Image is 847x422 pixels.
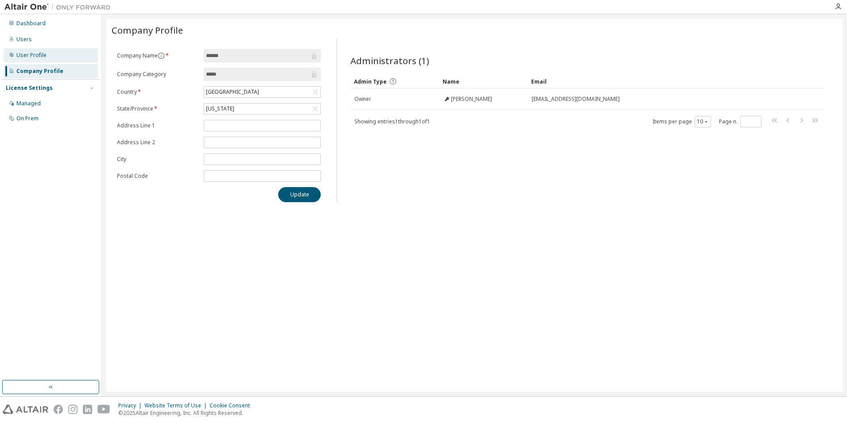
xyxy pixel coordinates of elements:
button: information [158,52,165,59]
span: [EMAIL_ADDRESS][DOMAIN_NAME] [532,96,620,103]
label: Postal Code [117,173,198,180]
div: Users [16,36,32,43]
span: [PERSON_NAME] [451,96,492,103]
span: Owner [354,96,371,103]
div: Company Profile [16,68,63,75]
img: Altair One [4,3,115,12]
div: [US_STATE] [204,104,320,114]
label: State/Province [117,105,198,112]
img: altair_logo.svg [3,405,48,414]
img: instagram.svg [68,405,78,414]
button: 10 [697,118,709,125]
span: Admin Type [354,78,387,85]
span: Company Profile [112,24,183,36]
div: License Settings [6,84,53,92]
label: Company Category [117,71,198,78]
div: [GEOGRAPHIC_DATA] [204,87,320,97]
div: On Prem [16,115,39,122]
span: Items per page [653,116,711,127]
div: Privacy [118,402,144,409]
span: Showing entries 1 through 1 of 1 [354,118,430,125]
label: City [117,156,198,163]
div: Name [443,74,524,88]
label: Company Name [117,52,198,59]
label: Country [117,88,198,96]
button: Update [278,187,321,202]
div: Email [531,74,799,88]
span: Page n. [719,116,762,127]
div: Managed [16,100,41,107]
p: © 2025 Altair Engineering, Inc. All Rights Reserved. [118,409,255,417]
img: linkedin.svg [83,405,92,414]
img: youtube.svg [97,405,110,414]
div: [US_STATE] [205,104,236,114]
div: Website Terms of Use [144,402,210,409]
div: Dashboard [16,20,46,27]
label: Address Line 2 [117,139,198,146]
div: [GEOGRAPHIC_DATA] [205,87,260,97]
div: User Profile [16,52,47,59]
label: Address Line 1 [117,122,198,129]
img: facebook.svg [54,405,63,414]
div: Cookie Consent [210,402,255,409]
span: Administrators (1) [350,54,429,67]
